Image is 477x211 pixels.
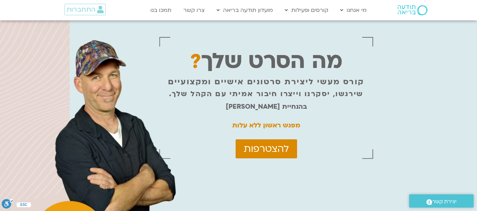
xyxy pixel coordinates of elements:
[432,197,457,206] span: יצירת קשר
[65,4,106,15] a: התחברות
[190,57,343,66] p: מה הסרט שלך
[236,139,297,158] a: להצטרפות
[168,77,364,86] p: קורס מעשי ליצירת סרטונים אישיים ומקצועיים
[232,121,300,130] strong: מפגש ראשון ללא עלות
[169,90,363,99] p: שירגשו, יסקרנו וייצרו חיבור אמיתי עם הקהל שלך.
[409,194,474,208] a: יצירת קשר
[180,4,208,17] a: צרו קשר
[147,4,175,17] a: תמכו בנו
[226,102,307,111] strong: בהנחיית [PERSON_NAME]
[67,6,95,13] span: התחברות
[281,4,332,17] a: קורסים ופעילות
[244,143,289,154] span: להצטרפות
[337,4,370,17] a: מי אנחנו
[190,48,201,75] span: ?
[398,5,427,15] img: תודעה בריאה
[213,4,276,17] a: מועדון תודעה בריאה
